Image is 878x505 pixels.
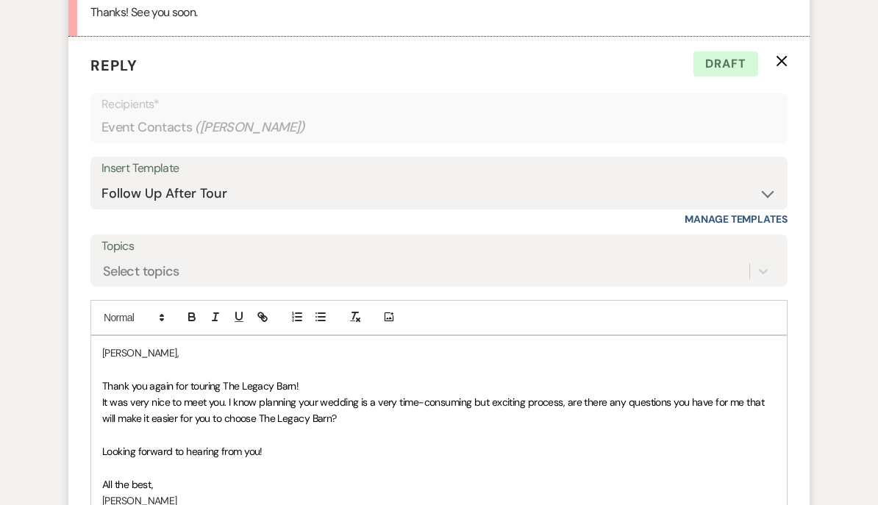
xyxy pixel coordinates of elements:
span: Thank you again for touring The Legacy Barn! [102,379,299,393]
label: Topics [101,236,777,257]
span: Draft [693,51,758,76]
a: Manage Templates [685,212,788,226]
p: [PERSON_NAME], [102,345,776,361]
div: Event Contacts [101,113,777,142]
span: Looking forward to hearing from you! [102,445,263,458]
span: Reply [90,56,138,75]
div: Thanks! See you soon. [90,3,788,22]
span: All the best, [102,478,154,491]
span: It was very nice to meet you. I know planning your wedding is a very time-consuming but exciting ... [102,395,766,425]
p: Recipients* [101,95,777,114]
div: Insert Template [101,158,777,179]
div: Select topics [103,261,179,281]
span: ( [PERSON_NAME] ) [195,118,305,137]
